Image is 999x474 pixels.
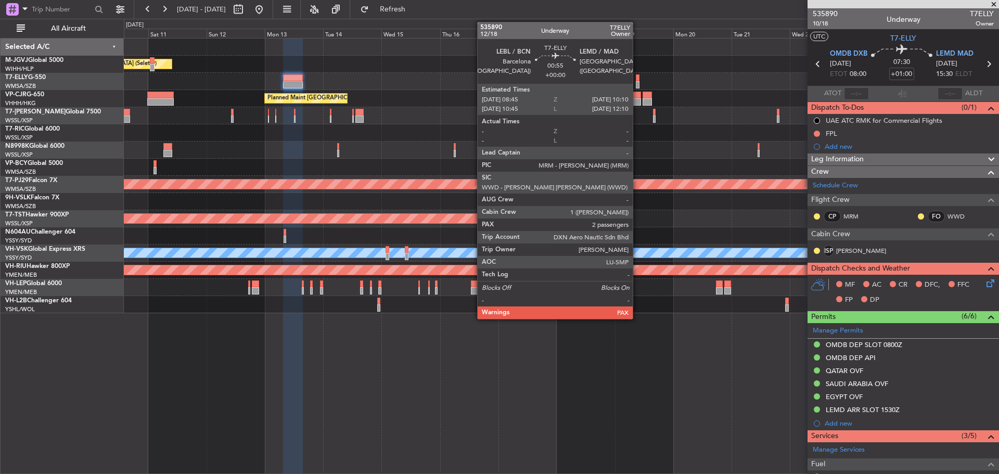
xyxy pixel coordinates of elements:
span: [DATE] [936,59,957,69]
a: MRM [843,212,867,221]
span: 08:00 [850,69,866,80]
button: UTC [810,32,828,41]
span: LEMD MAD [936,49,974,59]
a: N8998KGlobal 6000 [5,143,65,149]
div: Sun 12 [207,29,265,38]
span: (3/5) [962,430,977,441]
div: Wed 15 [381,29,440,38]
div: FO [928,211,945,222]
span: Fuel [811,458,825,470]
div: [DATE] [126,21,144,30]
a: VP-BCYGlobal 5000 [5,160,63,166]
a: WSSL/XSP [5,220,33,227]
a: [PERSON_NAME] [836,246,886,255]
span: ETOT [830,69,847,80]
a: VHHH/HKG [5,99,36,107]
span: 9H-VSLK [5,195,31,201]
span: T7-[PERSON_NAME] [5,109,66,115]
div: Tue 14 [323,29,381,38]
span: [DATE] - [DATE] [177,5,226,14]
a: YSSY/SYD [5,254,32,262]
span: VH-L2B [5,298,27,304]
div: FPL [826,129,837,138]
a: YMEN/MEB [5,271,37,279]
span: VH-RIU [5,263,27,270]
span: Dispatch To-Dos [811,102,864,114]
div: Sun 19 [615,29,673,38]
span: FP [845,295,853,305]
span: 535890 [813,8,838,19]
span: M-JGVJ [5,57,28,63]
span: T7-PJ29 [5,177,29,184]
span: Leg Information [811,153,864,165]
div: CP [824,211,841,222]
a: Manage Services [813,445,865,455]
span: FFC [957,280,969,290]
div: Fri 17 [498,29,557,38]
div: Mon 20 [673,29,732,38]
a: Schedule Crew [813,181,858,191]
a: YMEN/MEB [5,288,37,296]
a: WSSL/XSP [5,117,33,124]
div: SAUDI ARABIA OVF [826,379,888,388]
span: Crew [811,166,829,178]
div: Add new [825,142,994,151]
div: Thu 16 [440,29,498,38]
div: Underway [887,14,920,25]
span: [DATE] [830,59,851,69]
span: 10/18 [813,19,838,28]
div: UAE ATC RMK for Commercial Flights [826,116,942,125]
span: T7-RIC [5,126,24,132]
input: --:-- [844,87,869,100]
div: LEMD ARR SLOT 1530Z [826,405,900,414]
span: VP-BCY [5,160,28,166]
span: 15:30 [936,69,953,80]
div: Wed 22 [790,29,848,38]
span: ELDT [955,69,972,80]
div: Mon 13 [265,29,323,38]
span: 07:30 [893,57,910,68]
span: T7-ELLY [5,74,28,81]
a: T7-RICGlobal 6000 [5,126,60,132]
a: VH-L2BChallenger 604 [5,298,72,304]
a: YSSY/SYD [5,237,32,245]
span: Refresh [371,6,415,13]
button: All Aircraft [11,20,113,37]
span: (6/6) [962,311,977,322]
a: YSHL/WOL [5,305,35,313]
div: Sat 11 [148,29,207,38]
div: Tue 21 [732,29,790,38]
span: VH-VSK [5,246,28,252]
div: Planned Maint [GEOGRAPHIC_DATA] ([GEOGRAPHIC_DATA] Intl) [267,91,441,106]
span: N604AU [5,229,31,235]
a: WSSL/XSP [5,151,33,159]
span: Services [811,430,838,442]
a: N604AUChallenger 604 [5,229,75,235]
a: VH-RIUHawker 800XP [5,263,70,270]
a: WMSA/SZB [5,185,36,193]
span: T7ELLY [970,8,994,19]
a: VP-CJRG-650 [5,92,44,98]
span: T7-ELLY [890,33,916,44]
a: WMSA/SZB [5,168,36,176]
span: (0/1) [962,102,977,113]
a: VH-VSKGlobal Express XRS [5,246,85,252]
span: All Aircraft [27,25,110,32]
a: WSSL/XSP [5,134,33,142]
span: DP [870,295,879,305]
a: T7-ELLYG-550 [5,74,46,81]
span: CR [899,280,907,290]
span: T7-TST [5,212,25,218]
span: N8998K [5,143,29,149]
a: M-JGVJGlobal 5000 [5,57,63,63]
span: Dispatch Checks and Weather [811,263,910,275]
div: EGYPT OVF [826,392,863,401]
div: OMDB DEP API [826,353,876,362]
a: WMSA/SZB [5,202,36,210]
span: Owner [970,19,994,28]
a: VH-LEPGlobal 6000 [5,280,62,287]
div: Add new [825,419,994,428]
div: OMDB DEP SLOT 0800Z [826,340,902,349]
span: DFC, [925,280,940,290]
a: Manage Permits [813,326,863,336]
